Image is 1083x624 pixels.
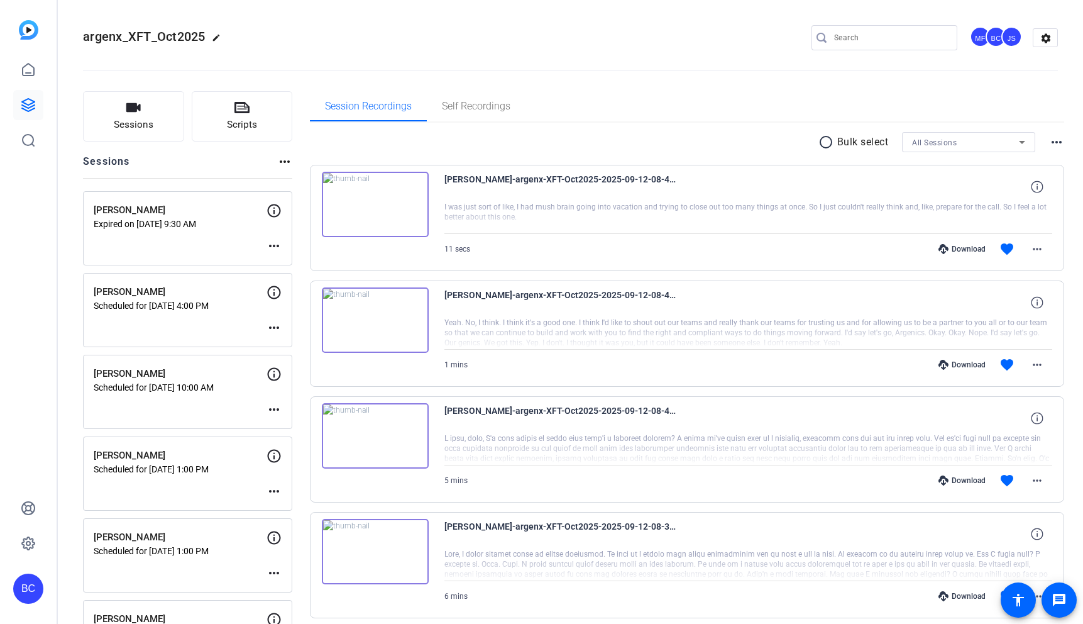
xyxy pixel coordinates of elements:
[227,118,257,132] span: Scripts
[1030,589,1045,604] mat-icon: more_horiz
[83,154,130,178] h2: Sessions
[13,574,43,604] div: BC
[834,30,947,45] input: Search
[94,546,267,556] p: Scheduled for [DATE] 1:00 PM
[83,29,206,44] span: argenx_XFT_Oct2025
[277,154,292,169] mat-icon: more_horiz
[94,382,267,393] p: Scheduled for [DATE] 10:00 AM
[970,26,991,47] div: MF
[999,473,1014,488] mat-icon: favorite
[322,172,429,237] img: thumb-nail
[19,20,38,40] img: blue-gradient.svg
[322,287,429,353] img: thumb-nail
[999,589,1014,604] mat-icon: favorite
[94,448,267,463] p: [PERSON_NAME]
[444,245,470,253] span: 11 secs
[212,33,227,48] mat-icon: edit
[94,203,267,218] p: [PERSON_NAME]
[1049,135,1064,150] mat-icon: more_horiz
[1001,26,1023,48] ngx-avatar: Judy Spier
[325,101,412,111] span: Session Recordings
[444,476,468,485] span: 5 mins
[837,135,889,150] p: Bulk select
[1052,593,1067,608] mat-icon: message
[970,26,992,48] ngx-avatar: Mandy Fernandez
[322,403,429,469] img: thumb-nail
[322,519,429,584] img: thumb-nail
[444,592,468,601] span: 6 mins
[267,402,282,417] mat-icon: more_horiz
[94,301,267,311] p: Scheduled for [DATE] 4:00 PM
[1030,357,1045,372] mat-icon: more_horiz
[267,320,282,335] mat-icon: more_horiz
[932,360,992,370] div: Download
[192,91,293,142] button: Scripts
[818,135,837,150] mat-icon: radio_button_unchecked
[267,484,282,499] mat-icon: more_horiz
[1030,242,1045,257] mat-icon: more_horiz
[932,476,992,486] div: Download
[94,530,267,545] p: [PERSON_NAME]
[442,101,510,111] span: Self Recordings
[94,285,267,299] p: [PERSON_NAME]
[932,244,992,254] div: Download
[83,91,184,142] button: Sessions
[1033,29,1058,48] mat-icon: settings
[444,172,677,202] span: [PERSON_NAME]-argenx-XFT-Oct2025-2025-09-12-08-48-56-711-0
[94,367,267,381] p: [PERSON_NAME]
[912,138,957,147] span: All Sessions
[114,118,153,132] span: Sessions
[932,591,992,601] div: Download
[444,360,468,369] span: 1 mins
[999,357,1014,372] mat-icon: favorite
[267,565,282,581] mat-icon: more_horiz
[1001,26,1022,47] div: JS
[986,26,1008,48] ngx-avatar: Brian Curp
[444,403,677,433] span: [PERSON_NAME]-argenx-XFT-Oct2025-2025-09-12-08-41-40-360-0
[444,287,677,318] span: [PERSON_NAME]-argenx-XFT-Oct2025-2025-09-12-08-47-18-699-0
[444,519,677,549] span: [PERSON_NAME]-argenx-XFT-Oct2025-2025-09-12-08-35-52-055-0
[267,238,282,253] mat-icon: more_horiz
[94,464,267,474] p: Scheduled for [DATE] 1:00 PM
[1030,473,1045,488] mat-icon: more_horiz
[986,26,1006,47] div: BC
[94,219,267,229] p: Expired on [DATE] 9:30 AM
[999,242,1014,257] mat-icon: favorite
[1011,593,1026,608] mat-icon: accessibility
